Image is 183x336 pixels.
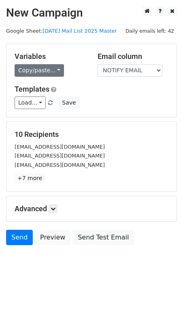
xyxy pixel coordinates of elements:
[43,28,117,34] a: [DATE] Mail List 2025 Master
[123,28,177,34] a: Daily emails left: 42
[15,130,168,139] h5: 10 Recipients
[15,153,105,159] small: [EMAIL_ADDRESS][DOMAIN_NAME]
[15,64,64,77] a: Copy/paste...
[98,52,168,61] h5: Email column
[123,27,177,36] span: Daily emails left: 42
[72,230,134,245] a: Send Test Email
[15,173,45,183] a: +7 more
[6,28,117,34] small: Google Sheet:
[15,97,46,109] a: Load...
[15,144,105,150] small: [EMAIL_ADDRESS][DOMAIN_NAME]
[15,85,49,93] a: Templates
[35,230,70,245] a: Preview
[58,97,79,109] button: Save
[15,162,105,168] small: [EMAIL_ADDRESS][DOMAIN_NAME]
[15,52,85,61] h5: Variables
[6,6,177,20] h2: New Campaign
[15,204,168,213] h5: Advanced
[143,297,183,336] iframe: Chat Widget
[6,230,33,245] a: Send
